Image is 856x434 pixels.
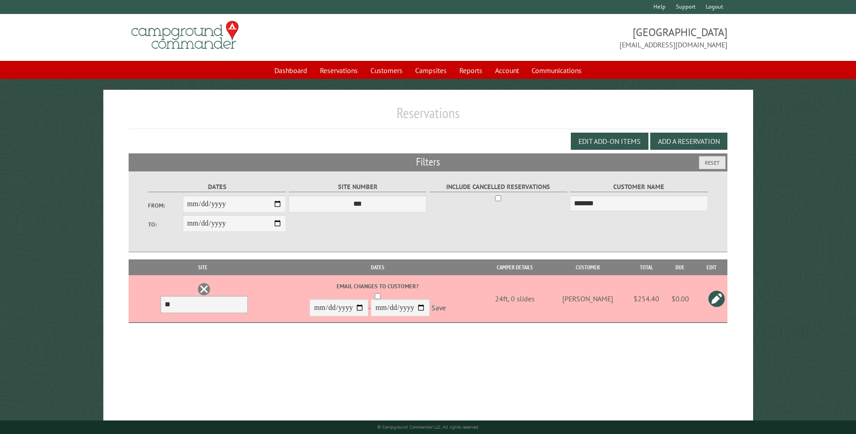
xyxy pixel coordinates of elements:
[699,156,726,169] button: Reset
[526,62,587,79] a: Communications
[197,282,211,296] a: Delete this reservation
[365,62,408,79] a: Customers
[430,182,567,192] label: Include Cancelled Reservations
[274,282,481,319] div: -
[629,275,665,323] td: $254.40
[428,25,727,50] span: [GEOGRAPHIC_DATA] [EMAIL_ADDRESS][DOMAIN_NAME]
[431,304,446,313] a: Save
[269,62,313,79] a: Dashboard
[289,182,426,192] label: Site Number
[377,424,479,430] small: © Campground Commander LLC. All rights reserved.
[571,133,648,150] button: Edit Add-on Items
[483,275,547,323] td: 24ft, 0 slides
[665,259,696,275] th: Due
[410,62,452,79] a: Campsites
[315,62,363,79] a: Reservations
[547,275,629,323] td: [PERSON_NAME]
[274,282,481,291] label: Email changes to customer?
[454,62,488,79] a: Reports
[629,259,665,275] th: Total
[483,259,547,275] th: Camper Details
[129,18,241,53] img: Campground Commander
[547,259,629,275] th: Customer
[490,62,524,79] a: Account
[129,153,727,171] h2: Filters
[133,259,273,275] th: Site
[570,182,708,192] label: Customer Name
[148,182,286,192] label: Dates
[650,133,727,150] button: Add a Reservation
[273,259,483,275] th: Dates
[129,104,727,129] h1: Reservations
[148,201,182,210] label: From:
[148,220,182,229] label: To:
[696,259,727,275] th: Edit
[665,275,696,323] td: $0.00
